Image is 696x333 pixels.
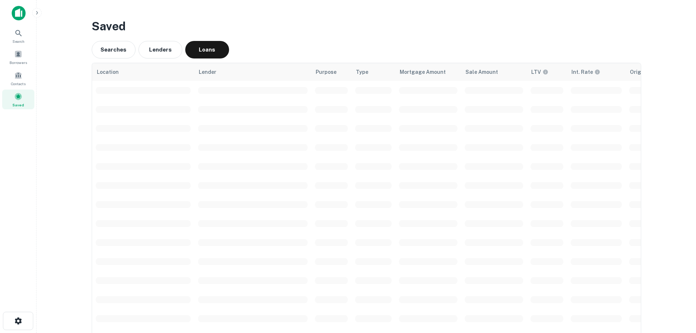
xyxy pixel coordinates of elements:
[316,68,336,76] span: Purpose
[2,26,34,46] a: Search
[12,102,24,108] span: Saved
[461,63,527,81] th: Sale Amount
[199,68,216,76] span: Lender
[567,63,625,81] th: The interest rates displayed on the website are for informational purposes only and may be report...
[11,81,26,87] span: Contacts
[185,41,229,58] button: Loans
[351,63,395,81] th: Type
[527,63,567,81] th: LTVs displayed on the website are for informational purposes only and may be reported incorrectly...
[92,41,136,58] button: Searches
[194,63,311,81] th: Lender
[96,68,119,76] span: Location
[9,60,27,65] span: Borrowers
[2,47,34,67] a: Borrowers
[311,63,351,81] th: Purpose
[92,18,641,35] h3: Saved
[395,63,461,81] th: Mortgage Amount
[465,68,498,76] span: Sale Amount
[138,41,182,58] button: Lenders
[531,68,548,76] div: LTVs displayed on the website are for informational purposes only and may be reported incorrectly...
[400,68,446,76] span: Mortgage Amount
[2,90,34,109] a: Saved
[571,68,593,76] h6: Int. Rate
[571,68,600,76] div: The interest rates displayed on the website are for informational purposes only and may be report...
[531,68,541,76] h6: LTV
[2,68,34,88] a: Contacts
[356,68,368,76] span: Type
[659,275,696,310] iframe: Chat Widget
[12,38,24,44] span: Search
[92,63,194,81] th: Location
[12,6,26,20] img: capitalize-icon.png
